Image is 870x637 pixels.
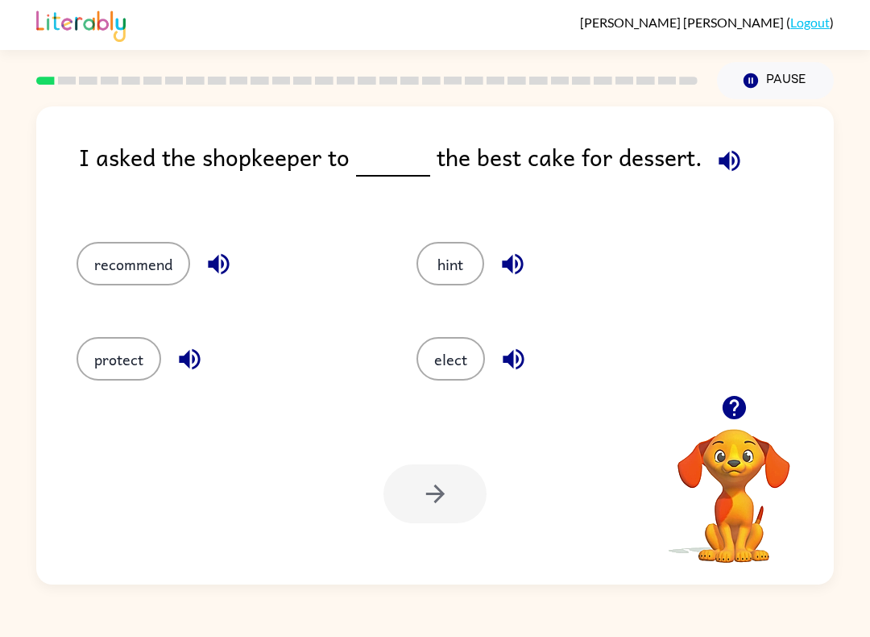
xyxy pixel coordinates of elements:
[717,62,834,99] button: Pause
[790,15,830,30] a: Logout
[653,404,814,565] video: Your browser must support playing .mp4 files to use Literably. Please try using another browser.
[416,242,484,285] button: hint
[580,15,786,30] span: [PERSON_NAME] [PERSON_NAME]
[36,6,126,42] img: Literably
[580,15,834,30] div: ( )
[79,139,834,210] div: I asked the shopkeeper to the best cake for dessert.
[416,337,485,381] button: elect
[77,337,161,381] button: protect
[77,242,190,285] button: recommend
